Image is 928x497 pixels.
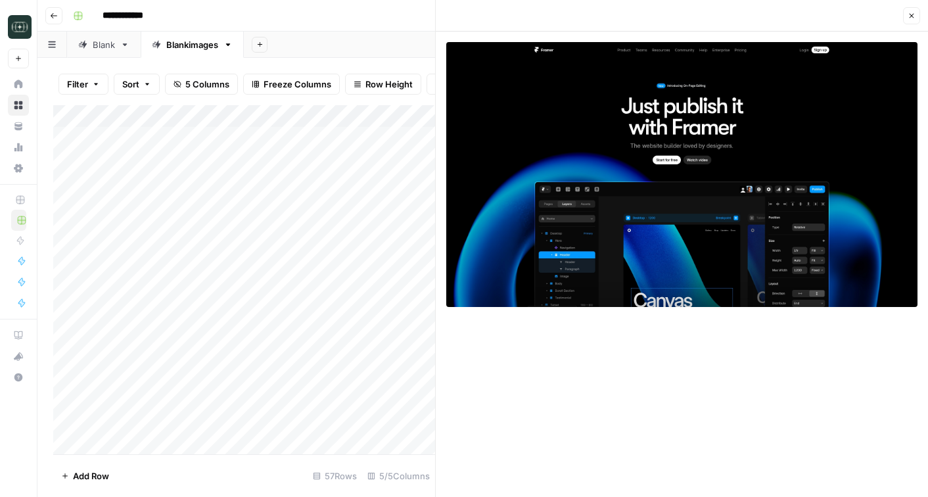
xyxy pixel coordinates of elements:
[8,15,32,39] img: Catalyst Logo
[308,465,362,486] div: 57 Rows
[8,367,29,388] button: Help + Support
[93,38,115,51] div: Blank
[362,465,435,486] div: 5/5 Columns
[264,78,331,91] span: Freeze Columns
[58,74,108,95] button: Filter
[243,74,340,95] button: Freeze Columns
[8,346,29,367] button: What's new?
[365,78,413,91] span: Row Height
[122,78,139,91] span: Sort
[8,95,29,116] a: Browse
[185,78,229,91] span: 5 Columns
[165,74,238,95] button: 5 Columns
[8,74,29,95] a: Home
[8,158,29,179] a: Settings
[141,32,244,58] a: Blankimages
[345,74,421,95] button: Row Height
[8,325,29,346] a: AirOps Academy
[114,74,160,95] button: Sort
[8,116,29,137] a: Your Data
[67,32,141,58] a: Blank
[166,38,218,51] div: Blankimages
[67,78,88,91] span: Filter
[8,11,29,43] button: Workspace: Catalyst
[9,346,28,366] div: What's new?
[73,469,109,483] span: Add Row
[446,42,917,307] img: Row/Cell
[8,137,29,158] a: Usage
[53,465,117,486] button: Add Row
